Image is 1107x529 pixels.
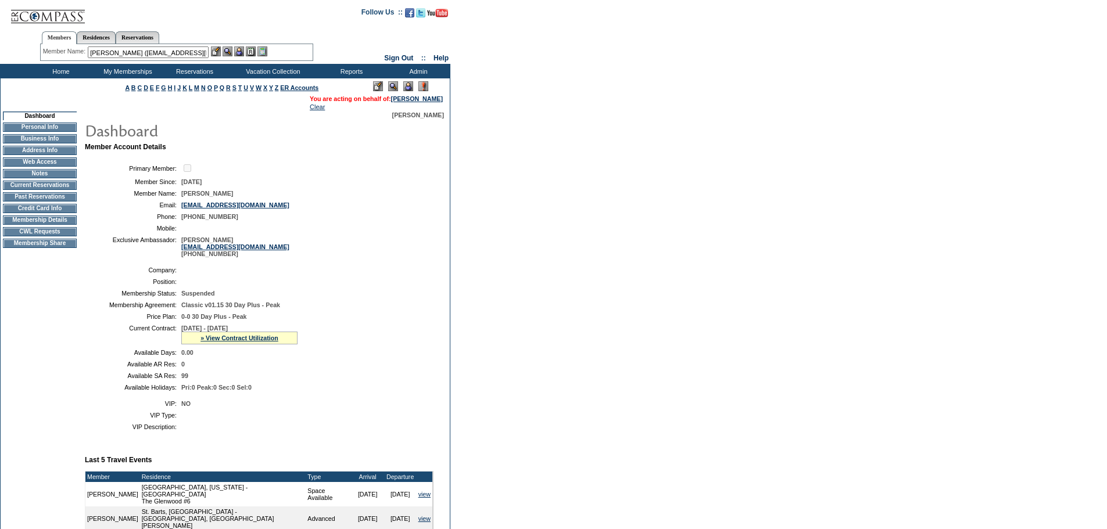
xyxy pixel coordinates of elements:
[89,400,177,407] td: VIP:
[89,313,177,320] td: Price Plan:
[3,181,77,190] td: Current Reservations
[3,146,77,155] td: Address Info
[214,84,218,91] a: P
[181,190,233,197] span: [PERSON_NAME]
[310,95,443,102] font: You are acting on behalf of:
[42,31,77,44] a: Members
[84,118,317,142] img: pgTtlDashboard.gif
[269,84,273,91] a: Y
[392,111,444,118] span: [PERSON_NAME]
[263,84,267,91] a: X
[85,143,166,151] b: Member Account Details
[306,482,351,506] td: Space Available
[207,84,212,91] a: O
[150,84,154,91] a: E
[26,64,93,78] td: Home
[160,64,227,78] td: Reservations
[280,84,318,91] a: ER Accounts
[89,423,177,430] td: VIP Description:
[434,54,449,62] a: Help
[384,54,413,62] a: Sign Out
[317,64,384,78] td: Reports
[168,84,173,91] a: H
[181,384,252,391] span: Pri:0 Peak:0 Sec:0 Sel:0
[384,472,417,482] td: Departure
[181,178,202,185] span: [DATE]
[352,482,384,506] td: [DATE]
[416,8,425,17] img: Follow us on Twitter
[181,213,238,220] span: [PHONE_NUMBER]
[403,81,413,91] img: Impersonate
[373,81,383,91] img: Edit Mode
[177,84,181,91] a: J
[427,9,448,17] img: Subscribe to our YouTube Channel
[3,204,77,213] td: Credit Card Info
[89,412,177,419] td: VIP Type:
[89,213,177,220] td: Phone:
[89,349,177,356] td: Available Days:
[416,12,425,19] a: Follow us on Twitter
[3,169,77,178] td: Notes
[257,46,267,56] img: b_calculator.gif
[418,81,428,91] img: Log Concern/Member Elevation
[226,84,231,91] a: R
[211,46,221,56] img: b_edit.gif
[232,84,237,91] a: S
[131,84,136,91] a: B
[3,157,77,167] td: Web Access
[3,192,77,201] td: Past Reservations
[140,482,306,506] td: [GEOGRAPHIC_DATA], [US_STATE] - [GEOGRAPHIC_DATA] The Glenwood #6
[388,81,398,91] img: View Mode
[200,334,278,341] a: » View Contract Utilization
[256,84,261,91] a: W
[89,278,177,285] td: Position:
[227,64,317,78] td: Vacation Collection
[3,227,77,236] td: CWL Requests
[77,31,116,44] a: Residences
[89,267,177,274] td: Company:
[181,201,289,208] a: [EMAIL_ADDRESS][DOMAIN_NAME]
[93,64,160,78] td: My Memberships
[3,239,77,248] td: Membership Share
[181,372,188,379] span: 99
[3,215,77,225] td: Membership Details
[89,301,177,308] td: Membership Agreement:
[85,482,140,506] td: [PERSON_NAME]
[223,46,232,56] img: View
[89,290,177,297] td: Membership Status:
[3,134,77,143] td: Business Info
[181,325,228,332] span: [DATE] - [DATE]
[201,84,206,91] a: N
[189,84,192,91] a: L
[182,84,187,91] a: K
[181,400,191,407] span: NO
[384,64,450,78] td: Admin
[194,84,199,91] a: M
[137,84,142,91] a: C
[3,123,77,132] td: Personal Info
[275,84,279,91] a: Z
[89,201,177,208] td: Email:
[310,103,325,110] a: Clear
[85,472,140,482] td: Member
[421,54,426,62] span: ::
[174,84,175,91] a: I
[89,236,177,257] td: Exclusive Ambassador:
[89,361,177,368] td: Available AR Res:
[418,491,431,498] a: view
[89,190,177,197] td: Member Name:
[43,46,88,56] div: Member Name:
[246,46,256,56] img: Reservations
[181,361,185,368] span: 0
[418,515,431,522] a: view
[140,472,306,482] td: Residence
[238,84,242,91] a: T
[361,7,403,21] td: Follow Us ::
[181,301,280,308] span: Classic v01.15 30 Day Plus - Peak
[89,225,177,232] td: Mobile:
[161,84,166,91] a: G
[89,372,177,379] td: Available SA Res:
[234,46,244,56] img: Impersonate
[243,84,248,91] a: U
[156,84,160,91] a: F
